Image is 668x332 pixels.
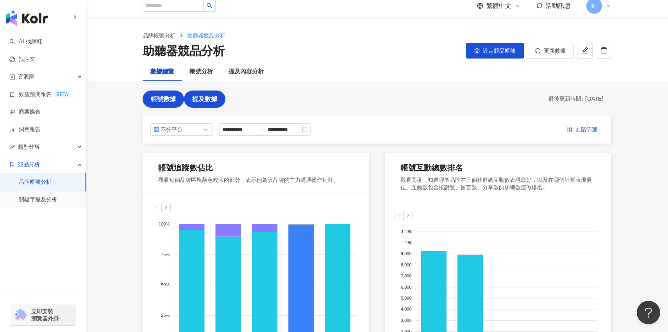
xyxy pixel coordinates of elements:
[474,48,480,53] span: setting
[19,196,57,204] a: 關鍵字提及分析
[561,123,604,136] button: 進階篩選
[401,318,412,323] tspan: 3,000
[575,124,597,136] span: 進階篩選
[158,162,213,173] div: 帳號追蹤數佔比
[483,48,516,54] span: 設定競品帳號
[9,38,42,46] a: searchAI 找網紅
[187,32,225,39] span: 助聽器競品分析
[143,91,184,108] button: 帳號數據
[18,156,40,173] span: 競品分析
[544,48,566,54] span: 更新數據
[9,55,35,63] a: 找貼文
[9,91,71,98] a: 效益預測報告BETA
[158,176,339,184] div: 觀看每個品牌區塊顏色較大的部分，表示他為該品牌的主力溝通操作社群。
[18,138,40,156] span: 趨勢分析
[466,43,524,59] button: 設定競品帳號
[258,126,264,133] span: swap-right
[401,229,411,234] tspan: 1.1萬
[161,282,170,287] tspan: 50%
[159,222,170,226] tspan: 100%
[161,313,170,318] tspan: 25%
[143,43,225,59] div: 助聽器競品分析
[9,126,41,133] a: 洞察報告
[486,2,511,10] span: 繁體中文
[207,3,212,8] span: search
[141,31,177,40] a: 品牌帳號分析
[401,263,412,267] tspan: 8,000
[6,10,48,26] img: logo
[400,176,596,192] div: 觀看高度，知道哪個品牌在三個社群總互動數表現最好，以及在哪個社群表現更佳。互動數包含按讚數、留言數、分享數的加總數值做排名。
[13,309,28,321] img: chrome extension
[400,162,463,173] div: 帳號互動總數排名
[535,48,541,53] span: sync
[161,252,170,257] tspan: 75%
[9,144,15,150] span: rise
[582,47,589,54] span: edit
[591,2,597,10] span: 虹
[546,2,571,9] span: 活動訊息
[258,126,264,133] span: to
[401,251,412,256] tspan: 9,000
[31,308,59,322] span: 立即安裝 瀏覽器外掛
[600,47,607,54] span: delete
[527,43,574,59] button: 更新數據
[184,91,225,108] button: 提及數據
[19,178,52,186] a: 品牌帳號分析
[192,96,217,103] span: 提及數據
[150,67,174,76] div: 數據總覽
[9,108,41,116] a: 商案媒合
[18,68,34,85] span: 資源庫
[151,96,176,103] span: 帳號數據
[229,67,264,76] div: 提及內容分析
[401,285,412,289] tspan: 6,000
[10,304,76,325] a: chrome extension立即安裝 瀏覽器外掛
[401,307,412,311] tspan: 4,000
[548,95,604,103] div: 最後更新時間: [DATE]
[161,124,186,135] div: 不分平台
[189,67,213,76] div: 帳號分析
[637,301,660,324] iframe: Help Scout Beacon - Open
[401,273,412,278] tspan: 7,000
[405,240,411,245] tspan: 1萬
[401,296,412,300] tspan: 5,000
